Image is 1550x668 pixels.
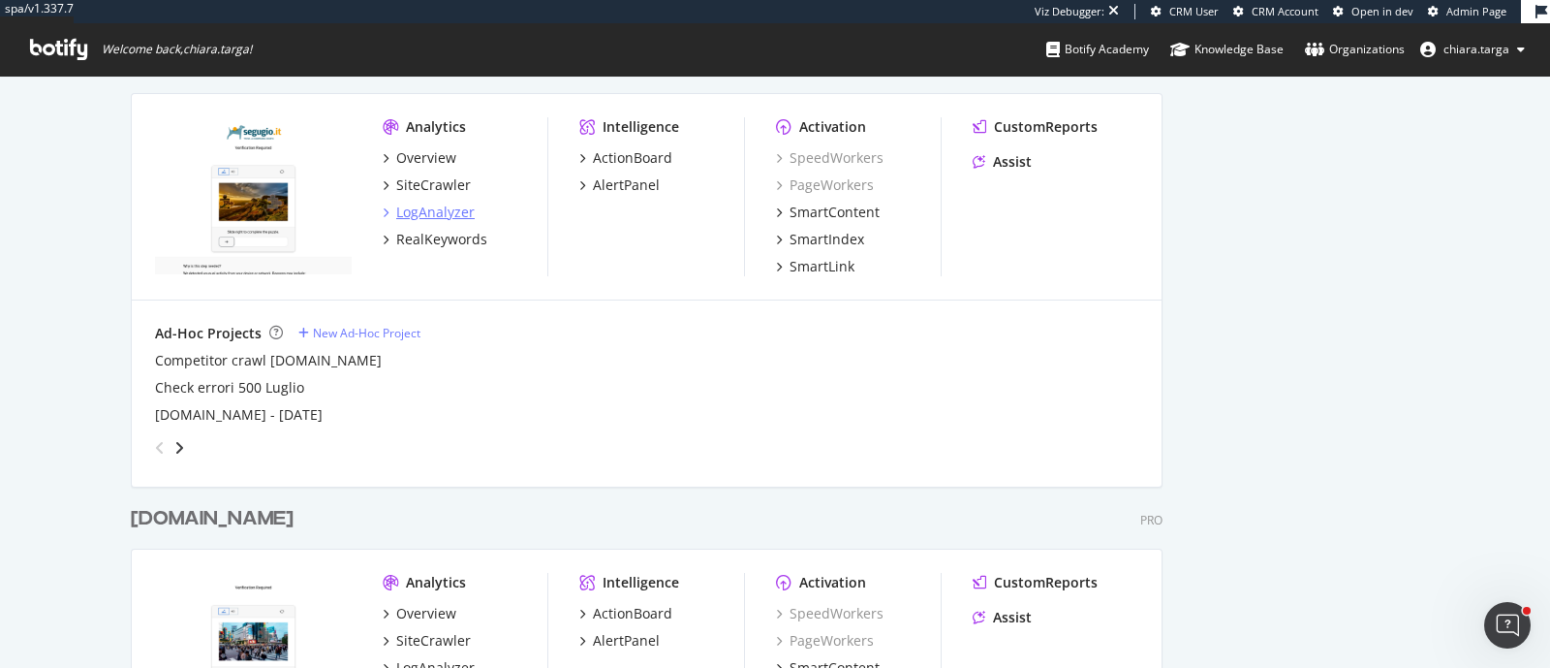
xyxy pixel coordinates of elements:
div: Assist [993,152,1032,172]
span: Welcome back, chiara.targa ! [102,42,252,57]
a: SmartLink [776,257,854,276]
div: SiteCrawler [396,631,471,651]
a: Botify Academy [1046,23,1149,76]
a: Overview [383,148,456,168]
a: RealKeywords [383,230,487,249]
span: CRM Account [1252,4,1318,18]
div: Intelligence [603,573,679,592]
div: SiteCrawler [396,175,471,195]
a: Competitor crawl [DOMAIN_NAME] [155,351,382,370]
button: chiara.targa [1405,34,1540,65]
a: Assist [973,608,1032,627]
div: RealKeywords [396,230,487,249]
a: AlertPanel [579,175,660,195]
a: [DOMAIN_NAME] [131,505,301,533]
div: angle-right [172,438,186,458]
a: SpeedWorkers [776,148,883,168]
span: Admin Page [1446,4,1506,18]
div: Activation [799,117,866,137]
img: segugio.it [155,117,352,274]
div: Viz Debugger: [1035,4,1104,19]
div: SmartLink [790,257,854,276]
a: PageWorkers [776,175,874,195]
a: Organizations [1305,23,1405,76]
a: Admin Page [1428,4,1506,19]
a: CRM Account [1233,4,1318,19]
div: Analytics [406,117,466,137]
div: Pro [1140,512,1162,528]
div: CustomReports [994,117,1098,137]
a: CustomReports [973,117,1098,137]
div: CustomReports [994,573,1098,592]
a: SmartIndex [776,230,864,249]
span: CRM User [1169,4,1219,18]
div: Botify Academy [1046,40,1149,59]
a: PageWorkers [776,631,874,651]
div: New Ad-Hoc Project [313,325,420,341]
a: Assist [973,152,1032,172]
a: AlertPanel [579,631,660,651]
a: LogAnalyzer [383,203,475,222]
a: Knowledge Base [1170,23,1284,76]
a: Open in dev [1333,4,1413,19]
div: Overview [396,604,456,623]
div: angle-left [147,432,172,463]
div: Ad-Hoc Projects [155,324,262,343]
a: Overview [383,604,456,623]
a: CRM User [1151,4,1219,19]
div: SmartContent [790,203,880,222]
div: Activation [799,573,866,592]
div: Intelligence [603,117,679,137]
div: Organizations [1305,40,1405,59]
a: SpeedWorkers [776,604,883,623]
div: Overview [396,148,456,168]
div: AlertPanel [593,631,660,651]
a: SmartContent [776,203,880,222]
div: LogAnalyzer [396,203,475,222]
a: New Ad-Hoc Project [298,325,420,341]
a: [DOMAIN_NAME] - [DATE] [155,405,323,425]
div: ActionBoard [593,604,672,623]
a: CustomReports [973,573,1098,592]
span: Open in dev [1351,4,1413,18]
a: SiteCrawler [383,631,471,651]
div: Assist [993,608,1032,627]
div: AlertPanel [593,175,660,195]
div: Analytics [406,573,466,592]
a: SiteCrawler [383,175,471,195]
div: ActionBoard [593,148,672,168]
a: ActionBoard [579,148,672,168]
div: Knowledge Base [1170,40,1284,59]
a: ActionBoard [579,604,672,623]
span: chiara.targa [1443,41,1509,57]
div: SmartIndex [790,230,864,249]
div: [DOMAIN_NAME] [131,505,294,533]
a: Check errori 500 Luglio [155,378,304,398]
iframe: Intercom live chat [1484,602,1531,649]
